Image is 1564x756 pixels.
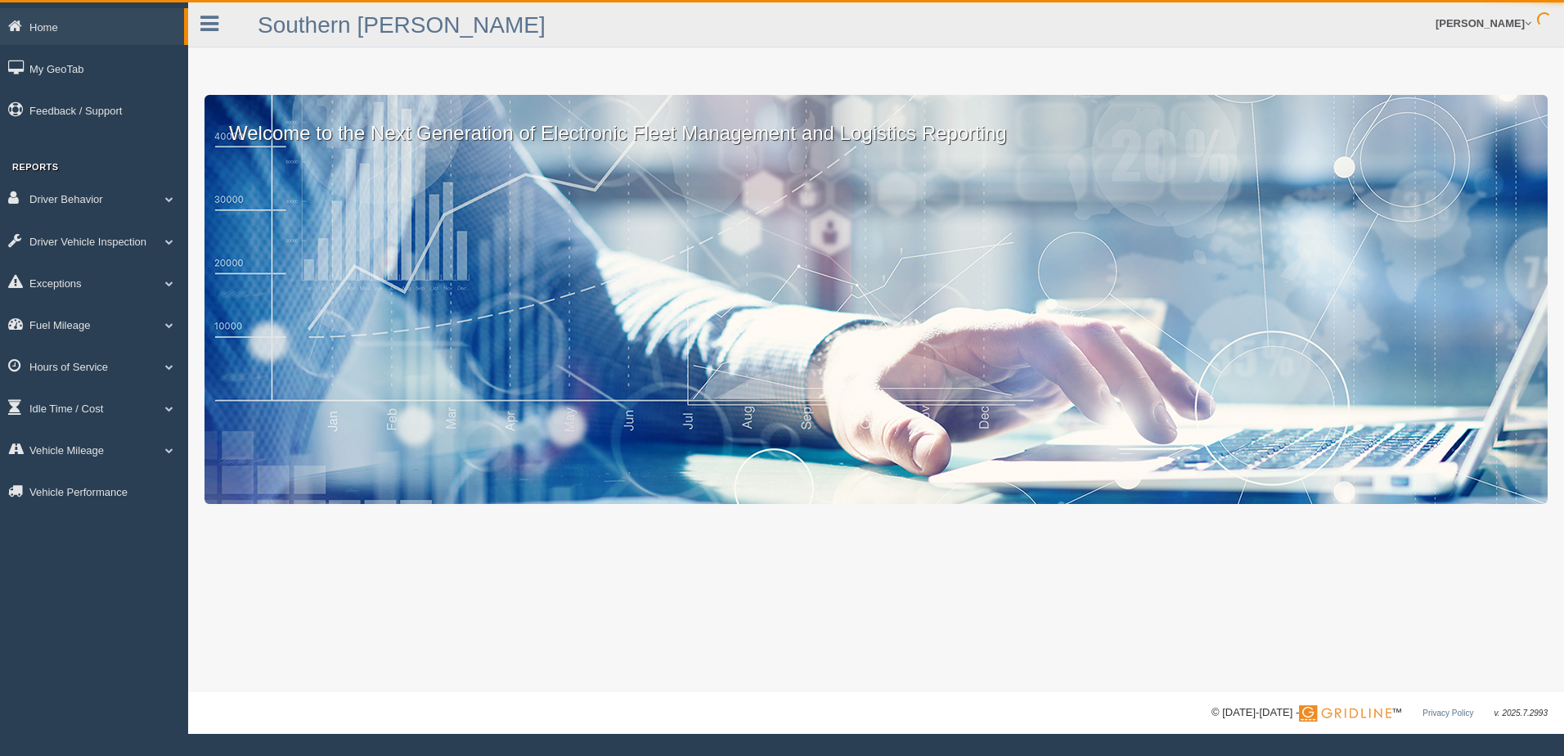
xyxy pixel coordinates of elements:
p: Welcome to the Next Generation of Electronic Fleet Management and Logistics Reporting [204,95,1548,147]
a: Southern [PERSON_NAME] [258,12,546,38]
a: Privacy Policy [1422,709,1473,718]
img: Gridline [1299,705,1391,722]
div: © [DATE]-[DATE] - ™ [1211,704,1548,722]
span: v. 2025.7.2993 [1494,709,1548,718]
